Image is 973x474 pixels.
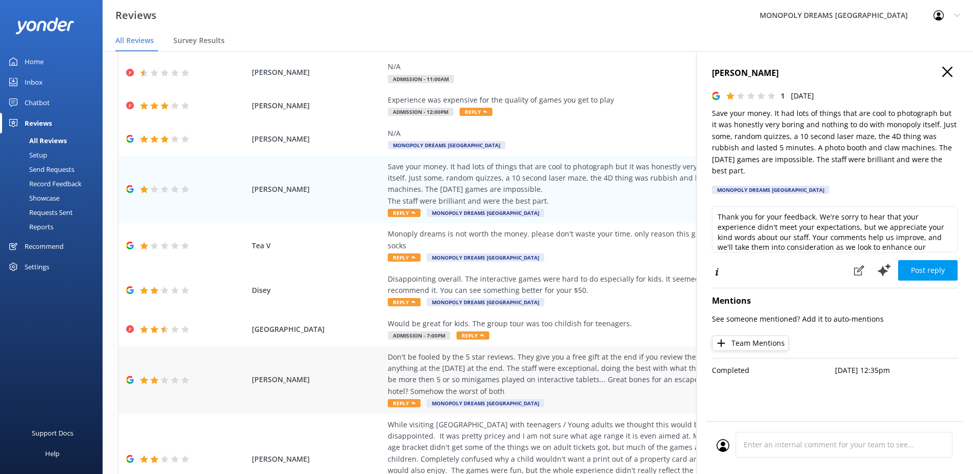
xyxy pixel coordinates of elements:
p: [DATE] 12:35pm [835,365,958,376]
span: All Reviews [115,35,154,46]
div: Disappointing overall. The interactive games were hard to do especially for kids. It seemed a bit... [388,273,855,297]
div: Chatbot [25,92,50,113]
a: Record Feedback [6,176,103,191]
button: Team Mentions [712,335,789,351]
div: Would be great for kids. The group tour was too childish for teenagers. [388,318,855,329]
div: Home [25,51,44,72]
span: Admission - 11:00am [388,75,454,83]
div: Experience was expensive for the quality of games you get to play [388,94,855,106]
div: Inbox [25,72,43,92]
p: Save your money. It had lots of things that are cool to photograph but it was honestly very borin... [712,108,958,176]
div: Reports [6,220,53,234]
span: Disey [252,285,383,296]
span: [PERSON_NAME] [252,453,383,465]
span: [PERSON_NAME] [252,374,383,385]
span: Reply [388,298,421,306]
span: [PERSON_NAME] [252,184,383,195]
span: Reply [456,331,489,340]
span: MONOPOLY DREAMS [GEOGRAPHIC_DATA] [427,298,544,306]
span: Reply [460,108,492,116]
span: Reply [388,253,421,262]
div: N/A [388,61,855,72]
span: [PERSON_NAME] [252,100,383,111]
div: Support Docs [32,423,73,443]
a: Send Requests [6,162,103,176]
img: yonder-white-logo.png [15,17,74,34]
h4: Mentions [712,294,958,308]
div: Settings [25,256,49,277]
a: Setup [6,148,103,162]
span: MONOPOLY DREAMS [GEOGRAPHIC_DATA] [427,209,544,217]
span: Admission - 12:00pm [388,108,453,116]
div: Record Feedback [6,176,82,191]
div: Save your money. It had lots of things that are cool to photograph but it was honestly very borin... [388,161,855,207]
div: Requests Sent [6,205,73,220]
div: Showcase [6,191,59,205]
a: Requests Sent [6,205,103,220]
span: MONOPOLY DREAMS [GEOGRAPHIC_DATA] [388,141,505,149]
p: See someone mentioned? Add it to auto-mentions [712,313,958,325]
button: Post reply [898,260,958,281]
div: Recommend [25,236,64,256]
span: Reply [388,399,421,407]
div: Reviews [25,113,52,133]
a: Showcase [6,191,103,205]
span: Tea V [252,240,383,251]
a: All Reviews [6,133,103,148]
img: user_profile.svg [717,439,729,452]
a: Reports [6,220,103,234]
div: N/A [388,128,855,139]
p: [DATE] [791,90,814,102]
div: Setup [6,148,47,162]
h3: Reviews [115,7,156,24]
span: Survey Results [173,35,225,46]
span: [PERSON_NAME] [252,67,383,78]
div: Monoply dreams is not worth the money. please don't waste your time. only reason this got any sta... [388,228,855,251]
div: Send Requests [6,162,74,176]
textarea: Thank you for your feedback. We're sorry to hear that your experience didn't meet your expectatio... [712,206,958,252]
div: Help [45,443,59,464]
button: Close [942,67,952,78]
div: Don't be fooled by the 5 star reviews. They give you a free gift at the end if you review them we... [388,351,855,398]
span: MONOPOLY DREAMS [GEOGRAPHIC_DATA] [427,399,544,407]
span: MONOPOLY DREAMS [GEOGRAPHIC_DATA] [427,253,544,262]
span: 1 [781,91,785,101]
div: MONOPOLY DREAMS [GEOGRAPHIC_DATA] [712,186,829,194]
span: Reply [388,209,421,217]
span: [PERSON_NAME] [252,133,383,145]
h4: [PERSON_NAME] [712,67,958,80]
p: Completed [712,365,835,376]
div: All Reviews [6,133,67,148]
span: Admission - 7:00pm [388,331,450,340]
span: [GEOGRAPHIC_DATA] [252,324,383,335]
